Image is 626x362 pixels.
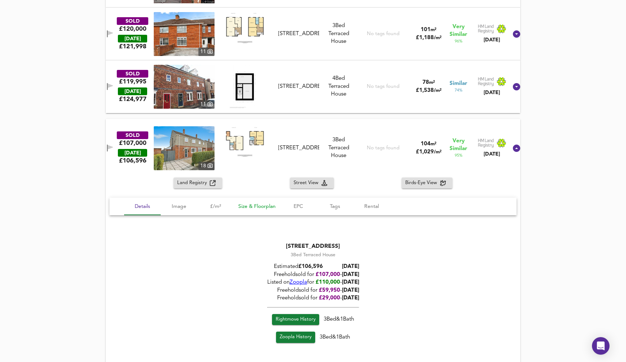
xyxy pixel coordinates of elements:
[118,87,147,95] div: [DATE]
[322,136,355,160] div: 3 Bed Terraced House
[118,149,147,157] div: [DATE]
[455,38,462,44] span: 96 %
[154,12,215,56] a: property thumbnail 11
[416,149,441,155] span: £ 1,029
[128,202,156,211] span: Details
[478,138,506,148] img: Land Registry
[322,22,355,45] div: 3 Bed Terraced House
[478,89,506,96] div: [DATE]
[278,30,320,38] div: [STREET_ADDRESS]
[450,80,467,87] span: Similar
[119,25,146,33] div: £120,000
[154,126,215,170] a: property thumbnail 18
[267,271,359,279] div: Freehold sold for -
[450,137,467,153] span: Very Similar
[238,202,276,211] span: Size & Floorplan
[223,126,267,157] img: Floorplan
[119,78,146,86] div: £119,995
[342,295,359,301] span: [DATE]
[322,75,355,98] div: 4 Bed Terraced House
[358,202,385,211] span: Rental
[455,153,462,158] span: 95 %
[198,162,215,170] div: 18
[278,83,320,90] div: [STREET_ADDRESS]
[450,23,467,38] span: Very Similar
[512,82,521,91] svg: Show Details
[342,280,359,285] span: [DATE]
[434,150,441,154] span: / m²
[319,288,340,293] span: £ 59,950
[106,119,520,178] div: SOLD£107,000 [DATE]£106,596property thumbnail 18 Floorplan[STREET_ADDRESS]3Bed Terraced HouseNo t...
[119,42,146,51] span: £ 121,998
[267,294,359,302] div: Freehold sold for -
[267,263,359,271] div: Estimated
[154,65,215,109] img: property thumbnail
[290,280,307,285] a: Zoopla
[198,100,215,108] div: 11
[106,8,520,60] div: SOLD£120,000 [DATE]£121,998property thumbnail 11 Floorplan[STREET_ADDRESS]3Bed Terraced HouseNo t...
[367,83,399,90] div: No tags found
[402,178,452,189] button: Birds-Eye View
[294,179,321,187] span: Street View
[478,36,506,44] div: [DATE]
[342,288,359,293] span: [DATE]
[117,17,148,25] div: SOLD
[592,337,610,355] div: Open Intercom Messenger
[431,27,436,32] span: m²
[119,139,146,147] div: £107,000
[276,332,315,343] a: Zoopla History
[267,332,359,346] div: 3 Bed & 1 Bath
[267,287,359,294] div: Freehold sold for -
[455,87,462,93] span: 74 %
[478,24,506,34] img: Land Registry
[434,88,441,93] span: / m²
[367,145,399,152] div: No tags found
[117,70,148,78] div: SOLD
[431,142,436,146] span: m²
[434,36,441,40] span: / m²
[290,178,334,189] button: Street View
[405,179,440,187] span: Birds-Eye View
[154,126,215,170] img: property thumbnail
[416,88,441,93] span: £ 1,538
[512,144,521,153] svg: Show Details
[119,95,146,103] span: £ 124,977
[319,295,340,301] span: £ 29,000
[429,80,435,85] span: m²
[165,202,193,211] span: Image
[478,150,506,158] div: [DATE]
[416,35,441,41] span: £ 1,188
[117,131,148,139] div: SOLD
[367,30,399,37] div: No tags found
[342,264,359,270] b: [DATE]
[421,141,431,147] span: 104
[278,144,320,152] div: [STREET_ADDRESS]
[422,80,429,85] span: 78
[198,48,215,56] div: 11
[267,252,359,259] div: 3 Bed Terraced House
[478,77,506,86] img: Land Registry
[512,30,521,38] svg: Show Details
[174,178,222,189] button: Land Registry
[202,202,230,211] span: £/m²
[342,272,359,277] span: [DATE]
[284,202,312,211] span: EPC
[177,179,210,187] span: Land Registry
[316,280,340,285] span: £110,000
[118,35,147,42] div: [DATE]
[223,12,267,43] img: Floorplan
[421,27,431,33] span: 101
[321,202,349,211] span: Tags
[119,157,146,165] span: £ 106,596
[267,243,359,251] div: [STREET_ADDRESS]
[272,314,319,325] a: Rightmove History
[280,333,312,342] span: Zoopla History
[267,314,359,332] div: 3 Bed & 1 Bath
[154,65,215,109] a: property thumbnail 11
[316,272,340,277] span: £ 107,000
[106,60,520,113] div: SOLD£119,995 [DATE]£124,977property thumbnail 11 Floorplan[STREET_ADDRESS]4Bed Terraced HouseNo t...
[298,264,323,270] span: £ 106,596
[267,279,359,286] div: Listed on for -
[276,316,316,324] span: Rightmove History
